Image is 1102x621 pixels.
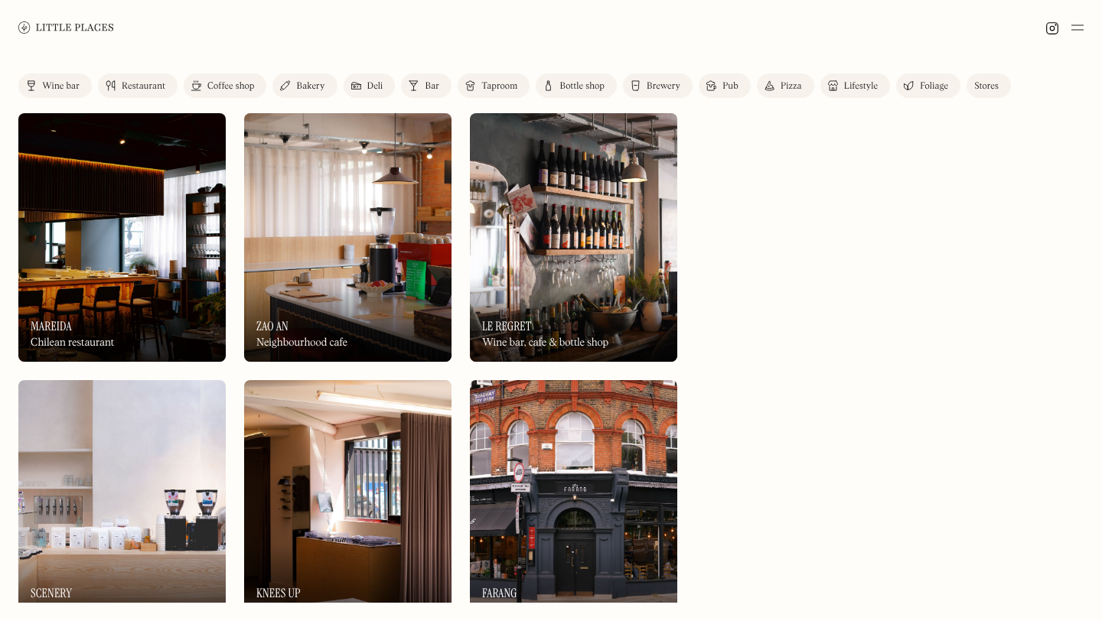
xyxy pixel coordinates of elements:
[244,113,452,362] a: Zao AnZao AnZao AnNeighbourhood cafe
[820,73,890,98] a: Lifestyle
[974,82,999,91] div: Stores
[482,337,608,350] div: Wine bar, cafe & bottle shop
[122,82,165,91] div: Restaurant
[207,82,254,91] div: Coffee shop
[18,113,226,362] a: MareidaMareidaMareidaChilean restaurant
[647,82,680,91] div: Brewery
[844,82,878,91] div: Lifestyle
[18,73,92,98] a: Wine bar
[458,73,530,98] a: Taproom
[401,73,452,98] a: Bar
[559,82,605,91] div: Bottle shop
[482,319,531,333] h3: Le Regret
[757,73,814,98] a: Pizza
[256,586,301,600] h3: Knees Up
[98,73,178,98] a: Restaurant
[244,113,452,362] img: Zao An
[425,82,439,91] div: Bar
[18,113,226,362] img: Mareida
[184,73,266,98] a: Coffee shop
[482,586,517,600] h3: Farang
[31,337,114,350] div: Chilean restaurant
[481,82,517,91] div: Taproom
[623,73,693,98] a: Brewery
[31,319,72,333] h3: Mareida
[920,82,948,91] div: Foliage
[781,82,802,91] div: Pizza
[722,82,738,91] div: Pub
[256,319,289,333] h3: Zao An
[470,113,677,362] a: Le RegretLe RegretLe RegretWine bar, cafe & bottle shop
[470,113,677,362] img: Le Regret
[272,73,337,98] a: Bakery
[42,82,80,91] div: Wine bar
[699,73,751,98] a: Pub
[256,337,347,350] div: Neighbourhood cafe
[967,73,1011,98] a: Stores
[344,73,396,98] a: Deli
[896,73,960,98] a: Foliage
[31,586,72,600] h3: Scenery
[367,82,383,91] div: Deli
[536,73,617,98] a: Bottle shop
[296,82,324,91] div: Bakery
